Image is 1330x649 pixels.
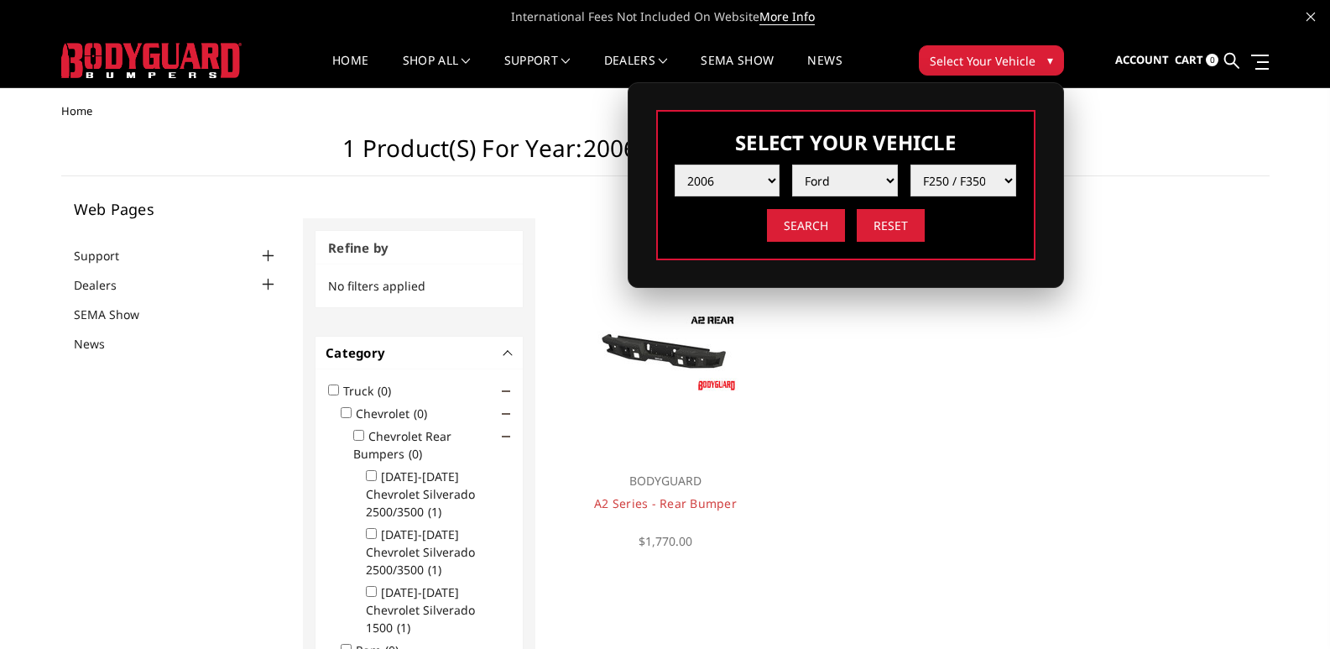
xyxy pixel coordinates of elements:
span: (0) [409,446,422,462]
select: Please select the value from list. [675,165,780,196]
label: [DATE]-[DATE] Chevrolet Silverado 1500 [366,584,475,636]
span: (1) [397,620,410,636]
a: shop all [403,55,471,87]
select: Please select the value from list. [792,165,898,196]
span: ▾ [1047,51,1053,69]
label: [DATE]-[DATE] Chevrolet Silverado 2500/3500 [366,526,475,578]
span: (0) [414,406,427,421]
input: Search [767,209,845,242]
span: Account [1115,52,1169,67]
h1: 1 Product(s) for Year:2006, Make:Ford, Model:F250 / F350 [61,134,1270,176]
h3: Select Your Vehicle [675,128,1017,156]
a: Support [504,55,571,87]
h5: Web Pages [74,202,279,217]
label: [DATE]-[DATE] Chevrolet Silverado 2500/3500 [366,468,475,520]
label: Truck [343,383,401,399]
span: (1) [428,504,441,520]
a: Support [74,247,140,264]
a: A2 Series - Rear Bumper [594,495,737,511]
span: Cart [1175,52,1203,67]
a: More Info [759,8,815,25]
a: Cart 0 [1175,38,1218,83]
button: Select Your Vehicle [919,45,1064,76]
p: BODYGUARD [581,471,749,491]
span: Home [61,103,92,118]
span: (1) [428,562,441,578]
span: Click to show/hide children [502,387,510,395]
button: - [504,348,513,357]
span: Click to show/hide children [502,432,510,441]
a: Dealers [74,276,138,294]
a: Home [332,55,368,87]
a: Dealers [604,55,668,87]
label: Chevrolet Rear Bumpers [353,428,451,462]
span: (0) [378,383,391,399]
span: Click to show/hide children [502,410,510,418]
h3: Refine by [316,231,523,265]
a: News [807,55,842,87]
a: News [74,335,126,353]
a: Account [1115,38,1169,83]
span: $1,770.00 [639,533,692,549]
span: No filters applied [328,278,425,294]
span: 0 [1206,54,1218,66]
a: SEMA Show [701,55,774,87]
span: Select Your Vehicle [930,52,1035,70]
input: Reset [857,209,925,242]
h4: Category [326,343,513,363]
img: BODYGUARD BUMPERS [61,43,242,78]
a: SEMA Show [74,306,160,323]
label: Chevrolet [356,406,437,421]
